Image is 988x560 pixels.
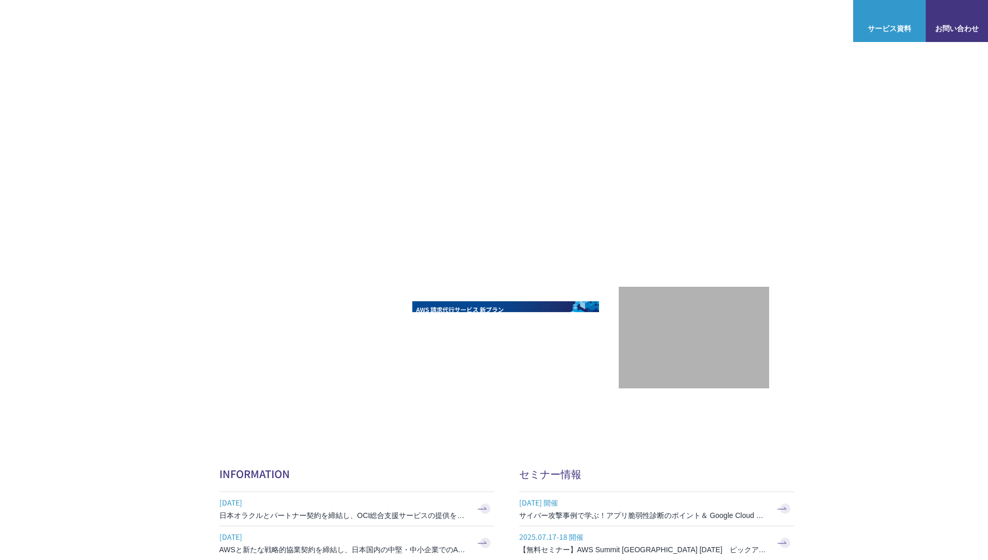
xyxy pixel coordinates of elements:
span: 2025.07.17-18 開催 [519,529,768,544]
p: AWSの導入からコスト削減、 構成・運用の最適化からデータ活用まで 規模や業種業態を問わない マネージドサービスで [219,115,619,160]
img: AWSプレミアティアサービスパートナー [647,94,741,187]
img: お問い合わせ [949,8,965,20]
span: [DATE] 開催 [519,495,768,510]
span: [DATE] [219,529,468,544]
img: AWSとの戦略的協業契約 締結 [219,301,406,352]
img: AWS請求代行サービス 統合管理プラン [412,301,599,352]
h1: AWS ジャーニーの 成功を実現 [219,171,619,270]
h3: サイバー攻撃事例で学ぶ！アプリ脆弱性診断のポイント＆ Google Cloud セキュリティ対策 [519,510,768,521]
a: [DATE] 日本オラクルとパートナー契約を締結し、OCI総合支援サービスの提供を開始 [219,492,494,526]
em: AWS [682,200,705,215]
a: 導入事例 [704,16,733,26]
h2: セミナー情報 [519,466,794,481]
span: NHN テコラス AWS総合支援サービス [119,10,194,32]
h3: AWSと新たな戦略的協業契約を締結し、日本国内の中堅・中小企業でのAWS活用を加速 [219,544,468,555]
h2: INFORMATION [219,466,494,481]
img: 契約件数 [639,302,748,378]
span: サービス資料 [853,23,926,34]
span: お問い合わせ [926,23,988,34]
p: 強み [494,16,519,26]
p: 業種別ソリューション [600,16,683,26]
a: ログイン [814,16,843,26]
p: サービス [540,16,579,26]
a: [DATE] 開催 サイバー攻撃事例で学ぶ！アプリ脆弱性診断のポイント＆ Google Cloud セキュリティ対策 [519,492,794,526]
a: AWS総合支援サービス C-Chorus NHN テコラスAWS総合支援サービス [16,8,194,33]
span: [DATE] [219,495,468,510]
h3: 【無料セミナー】AWS Summit [GEOGRAPHIC_DATA] [DATE] ピックアップセッション [519,544,768,555]
h3: 日本オラクルとパートナー契約を締結し、OCI総合支援サービスの提供を開始 [219,510,468,521]
a: 2025.07.17-18 開催 【無料セミナー】AWS Summit [GEOGRAPHIC_DATA] [DATE] ピックアップセッション [519,526,794,560]
p: ナレッジ [754,16,793,26]
p: 最上位プレミアティア サービスパートナー [635,200,753,240]
a: [DATE] AWSと新たな戦略的協業契約を締結し、日本国内の中堅・中小企業でのAWS活用を加速 [219,526,494,560]
img: AWS総合支援サービス C-Chorus サービス資料 [881,8,898,20]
